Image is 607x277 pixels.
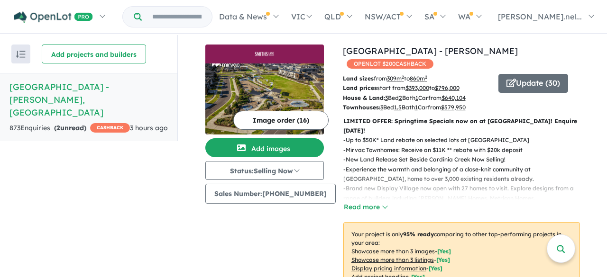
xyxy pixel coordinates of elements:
button: Read more [343,202,388,213]
u: $ 579,950 [441,104,466,111]
button: Image order (16) [233,111,329,130]
a: [GEOGRAPHIC_DATA] - [PERSON_NAME] [343,45,518,56]
h5: [GEOGRAPHIC_DATA] - [PERSON_NAME] , [GEOGRAPHIC_DATA] [9,80,168,119]
span: [PERSON_NAME].nel... [498,12,582,21]
b: Townhouses: [343,104,380,111]
u: 1.5 [394,104,402,111]
u: 2 [399,94,402,101]
span: [ Yes ] [429,265,442,272]
u: 3 [380,104,383,111]
button: Add images [205,138,324,157]
span: [ Yes ] [436,256,450,263]
p: Bed Bath Car from [343,93,491,103]
button: Status:Selling Now [205,161,324,180]
u: Showcase more than 3 listings [351,256,434,263]
p: - Brand new Display Village now open with 27 homes to visit. Explore designs from a range of buil... [343,184,588,213]
p: - Up to $50K* Land rebate on selected lots at [GEOGRAPHIC_DATA] [343,135,588,145]
u: Display pricing information [351,265,426,272]
p: - New Land Release Set Beside Cardinia Creek Now Selling! [343,155,588,164]
img: Smiths Lane Estate - Clyde North Logo [209,48,320,60]
u: 860 m [410,75,427,82]
sup: 2 [402,74,404,80]
div: 873 Enquir ies [9,123,130,134]
b: Land prices [343,84,377,91]
button: Sales Number:[PHONE_NUMBER] [205,184,336,204]
sup: 2 [425,74,427,80]
span: to [404,75,427,82]
span: [ Yes ] [437,248,451,255]
u: 1 [415,94,418,101]
p: - Mirvac Townhomes: Receive an $11K ** rebate with $20k deposit [343,145,588,155]
img: Smiths Lane Estate - Clyde North [205,63,324,134]
u: $ 393,000 [405,84,429,91]
u: $ 640,104 [441,94,466,101]
p: start from [343,83,491,93]
p: Bed Bath Car from [343,103,491,112]
u: 309 m [387,75,404,82]
strong: ( unread) [54,124,86,132]
span: 2 [56,124,60,132]
button: Add projects and builders [42,45,146,63]
span: OPENLOT $ 200 CASHBACK [347,59,433,69]
button: Update (30) [498,74,568,93]
p: - Experience the warmth and belonging of a close-knit community at [GEOGRAPHIC_DATA], home to ove... [343,165,588,184]
u: 3 [385,94,388,101]
p: from [343,74,491,83]
img: Openlot PRO Logo White [14,11,93,23]
u: $ 796,000 [435,84,460,91]
b: House & Land: [343,94,385,101]
span: CASHBACK [90,123,130,133]
p: LIMITED OFFER: Springtime Specials now on at [GEOGRAPHIC_DATA]! Enquire [DATE]! [343,116,580,136]
u: Showcase more than 3 images [351,248,435,255]
span: to [429,84,460,91]
b: Land sizes [343,75,374,82]
b: 95 % ready [403,231,434,238]
a: Smiths Lane Estate - Clyde North LogoSmiths Lane Estate - Clyde North [205,45,324,134]
input: Try estate name, suburb, builder or developer [144,7,210,27]
img: sort.svg [16,51,26,58]
u: 1 [415,104,418,111]
span: 3 hours ago [130,124,168,132]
